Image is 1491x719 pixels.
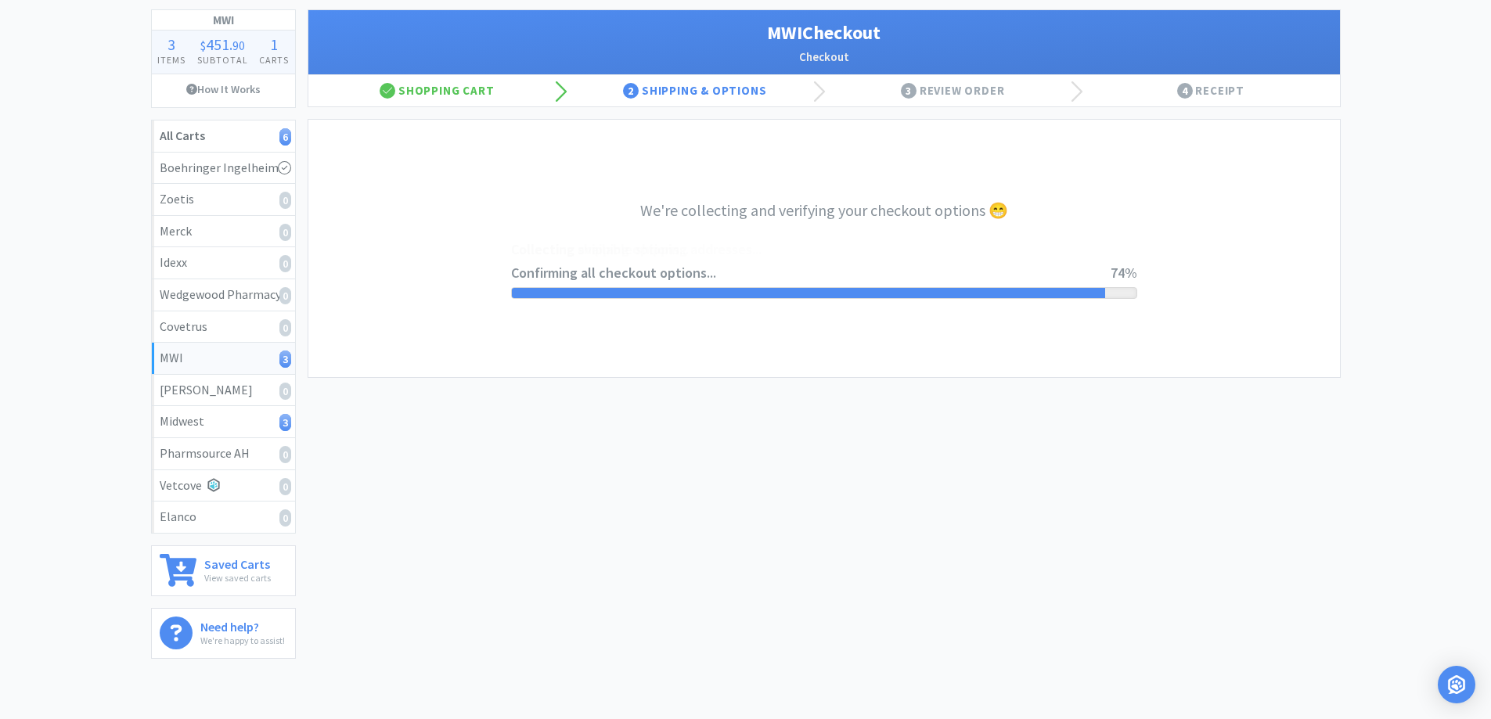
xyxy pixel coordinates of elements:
span: 1 [270,34,278,54]
a: Merck0 [152,216,295,248]
div: Shopping Cart [308,75,567,106]
span: 3 [167,34,175,54]
div: Vetcove [160,476,287,496]
div: Zoetis [160,189,287,210]
a: Midwest3 [152,406,295,438]
i: 0 [279,192,291,209]
h6: Need help? [200,617,285,633]
div: Covetrus [160,317,287,337]
h3: We're collecting and verifying your checkout options 😁 [511,198,1137,223]
div: Shipping & Options [566,75,824,106]
div: Idexx [160,253,287,273]
p: We're happy to assist! [200,633,285,648]
div: MWI [160,348,287,368]
i: 0 [279,319,291,336]
a: Boehringer Ingelheim [152,153,295,185]
span: Confirming all checkout options... [511,262,1111,285]
h1: MWI [152,10,295,31]
i: 3 [279,414,291,431]
h4: Carts [254,52,295,67]
a: All Carts6 [152,120,295,153]
div: . [191,37,254,52]
i: 0 [279,383,291,400]
span: 74% [1111,264,1137,282]
a: Saved CartsView saved carts [151,545,296,596]
div: Midwest [160,412,287,432]
a: [PERSON_NAME]0 [152,375,295,407]
i: 0 [279,446,291,463]
a: Zoetis0 [152,184,295,216]
h4: Subtotal [191,52,254,67]
h4: Items [152,52,192,67]
div: Wedgewood Pharmacy [160,285,287,305]
div: Review Order [824,75,1082,106]
h2: Checkout [324,48,1324,67]
div: Elanco [160,507,287,527]
div: Receipt [1082,75,1340,106]
div: Pharmsource AH [160,444,287,464]
a: Covetrus0 [152,311,295,343]
a: Elanco0 [152,502,295,533]
i: 0 [279,255,291,272]
h6: Saved Carts [204,554,271,570]
a: How It Works [152,74,295,104]
span: 451 [206,34,229,54]
span: 90 [232,38,245,53]
i: 3 [279,351,291,368]
span: Collecting shipping options... [511,239,1111,261]
a: MWI3 [152,343,295,375]
i: 0 [279,224,291,241]
span: 2 [623,83,639,99]
i: 0 [279,287,291,304]
i: 0 [279,478,291,495]
i: 0 [279,509,291,527]
div: [PERSON_NAME] [160,380,287,401]
a: Vetcove0 [152,470,295,502]
i: 6 [279,128,291,146]
div: Open Intercom Messenger [1438,666,1475,703]
div: Merck [160,221,287,242]
div: Boehringer Ingelheim [160,158,287,178]
span: $ [200,38,206,53]
strong: All Carts [160,128,205,143]
h1: MWI Checkout [324,18,1324,48]
a: Pharmsource AH0 [152,438,295,470]
span: 3 [901,83,917,99]
a: Idexx0 [152,247,295,279]
a: Wedgewood Pharmacy0 [152,279,295,311]
p: View saved carts [204,570,271,585]
span: 4 [1177,83,1193,99]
